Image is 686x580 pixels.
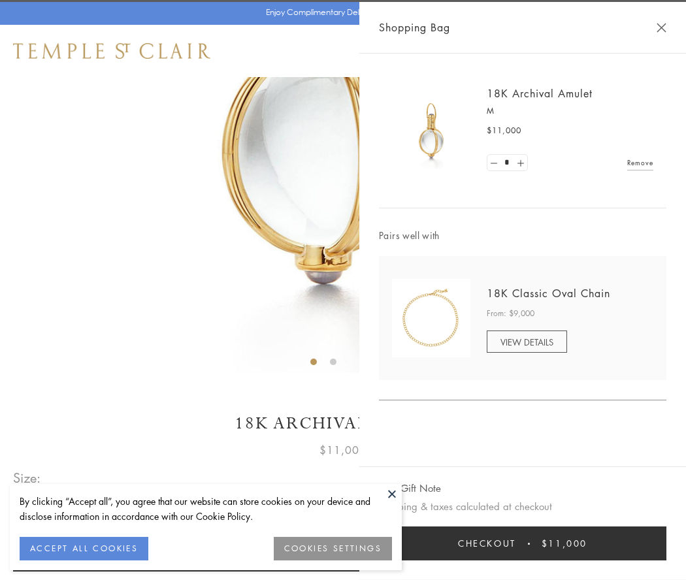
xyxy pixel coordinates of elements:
[13,43,210,59] img: Temple St. Clair
[379,480,441,496] button: Add Gift Note
[379,498,666,515] p: Shipping & taxes calculated at checkout
[500,336,553,348] span: VIEW DETAILS
[627,155,653,170] a: Remove
[379,526,666,560] button: Checkout $11,000
[514,155,527,171] a: Set quantity to 2
[487,86,593,101] a: 18K Archival Amulet
[20,537,148,560] button: ACCEPT ALL COOKIES
[487,124,521,137] span: $11,000
[657,23,666,33] button: Close Shopping Bag
[487,307,534,320] span: From: $9,000
[274,537,392,560] button: COOKIES SETTINGS
[487,105,653,118] p: M
[487,155,500,171] a: Set quantity to 0
[458,536,516,551] span: Checkout
[13,412,673,435] h1: 18K Archival Amulet
[542,536,587,551] span: $11,000
[392,279,470,357] img: N88865-OV18
[266,6,414,19] p: Enjoy Complimentary Delivery & Returns
[392,91,470,170] img: 18K Archival Amulet
[379,228,666,243] span: Pairs well with
[319,442,367,459] span: $11,000
[13,467,42,489] span: Size:
[487,330,567,353] a: VIEW DETAILS
[20,494,392,524] div: By clicking “Accept all”, you agree that our website can store cookies on your device and disclos...
[487,286,610,300] a: 18K Classic Oval Chain
[379,19,450,36] span: Shopping Bag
